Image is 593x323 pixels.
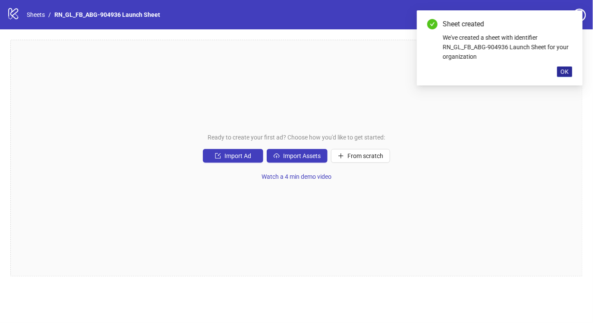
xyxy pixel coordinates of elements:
span: Ready to create your first ad? Choose how you'd like to get started: [208,133,385,142]
span: Watch a 4 min demo video [262,173,331,180]
button: From scratch [331,149,390,163]
span: question-circle [573,9,586,22]
a: RN_GL_FB_ABG-904936 Launch Sheet [53,10,162,19]
span: check-circle [427,19,438,29]
button: Import Ad [203,149,263,163]
span: import [215,153,221,159]
div: Sheet created [443,19,572,29]
button: Import Assets [267,149,328,163]
span: Import Ad [224,152,251,159]
a: Settings [524,9,570,22]
button: Watch a 4 min demo video [255,170,338,184]
div: We've created a sheet with identifier RN_GL_FB_ABG-904936 Launch Sheet for your organization [443,33,572,61]
button: OK [557,66,572,77]
span: cloud-upload [274,153,280,159]
span: Import Assets [283,152,321,159]
li: / [48,10,51,19]
a: Close [563,19,572,28]
a: Sheets [25,10,47,19]
span: OK [561,68,569,75]
span: plus [338,153,344,159]
span: From scratch [347,152,383,159]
